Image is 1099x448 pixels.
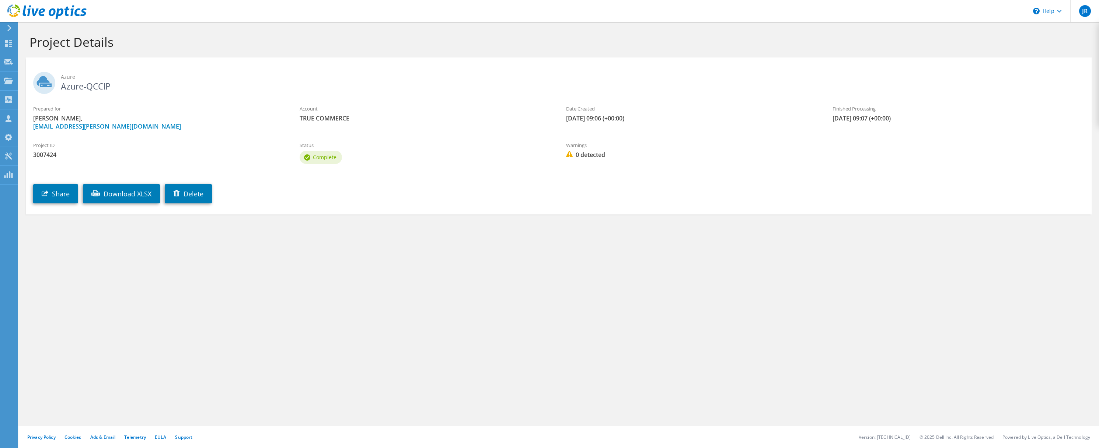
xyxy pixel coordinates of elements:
[300,105,551,112] label: Account
[33,72,1084,90] h2: Azure-QCCIP
[33,105,285,112] label: Prepared for
[90,434,115,440] a: Ads & Email
[61,73,1084,81] span: Azure
[27,434,56,440] a: Privacy Policy
[566,141,818,149] label: Warnings
[33,184,78,203] a: Share
[859,434,911,440] li: Version: [TECHNICAL_ID]
[64,434,81,440] a: Cookies
[300,141,551,149] label: Status
[29,34,1084,50] h1: Project Details
[1002,434,1090,440] li: Powered by Live Optics, a Dell Technology
[566,114,818,122] span: [DATE] 09:06 (+00:00)
[155,434,166,440] a: EULA
[833,105,1084,112] label: Finished Processing
[566,105,818,112] label: Date Created
[124,434,146,440] a: Telemetry
[83,184,160,203] a: Download XLSX
[33,114,285,130] span: [PERSON_NAME],
[33,151,285,159] span: 3007424
[33,141,285,149] label: Project ID
[1079,5,1091,17] span: JR
[165,184,212,203] a: Delete
[313,154,336,161] span: Complete
[833,114,1084,122] span: [DATE] 09:07 (+00:00)
[1033,8,1040,14] svg: \n
[33,122,181,130] a: [EMAIL_ADDRESS][PERSON_NAME][DOMAIN_NAME]
[175,434,192,440] a: Support
[300,114,551,122] span: TRUE COMMERCE
[920,434,994,440] li: © 2025 Dell Inc. All Rights Reserved
[566,151,818,159] span: 0 detected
